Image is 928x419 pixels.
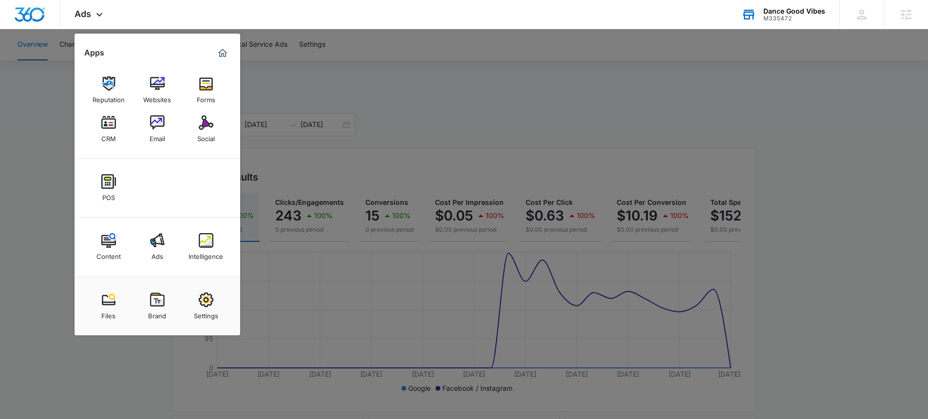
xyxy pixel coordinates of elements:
[93,91,125,104] div: Reputation
[188,72,225,109] a: Forms
[150,130,165,143] div: Email
[97,56,105,64] img: tab_keywords_by_traffic_grey.svg
[90,110,127,147] a: CRM
[139,288,176,325] a: Brand
[101,130,116,143] div: CRM
[188,110,225,147] a: Social
[16,16,23,23] img: logo_orange.svg
[188,228,225,265] a: Intelligence
[139,110,176,147] a: Email
[90,288,127,325] a: Files
[90,228,127,265] a: Content
[25,25,107,33] div: Domain: [DOMAIN_NAME]
[101,307,115,320] div: Files
[26,56,34,64] img: tab_domain_overview_orange.svg
[763,15,825,22] div: account id
[84,48,104,57] h2: Apps
[188,288,225,325] a: Settings
[139,72,176,109] a: Websites
[197,130,215,143] div: Social
[108,57,164,64] div: Keywords by Traffic
[75,9,91,19] span: Ads
[37,57,87,64] div: Domain Overview
[215,45,230,61] a: Marketing 360® Dashboard
[102,189,115,201] div: POS
[90,169,127,206] a: POS
[189,248,223,260] div: Intelligence
[143,91,171,104] div: Websites
[197,91,215,104] div: Forms
[152,248,163,260] div: Ads
[763,7,825,15] div: account name
[27,16,48,23] div: v 4.0.25
[90,72,127,109] a: Reputation
[194,307,218,320] div: Settings
[16,25,23,33] img: website_grey.svg
[148,307,166,320] div: Brand
[139,228,176,265] a: Ads
[96,248,121,260] div: Content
